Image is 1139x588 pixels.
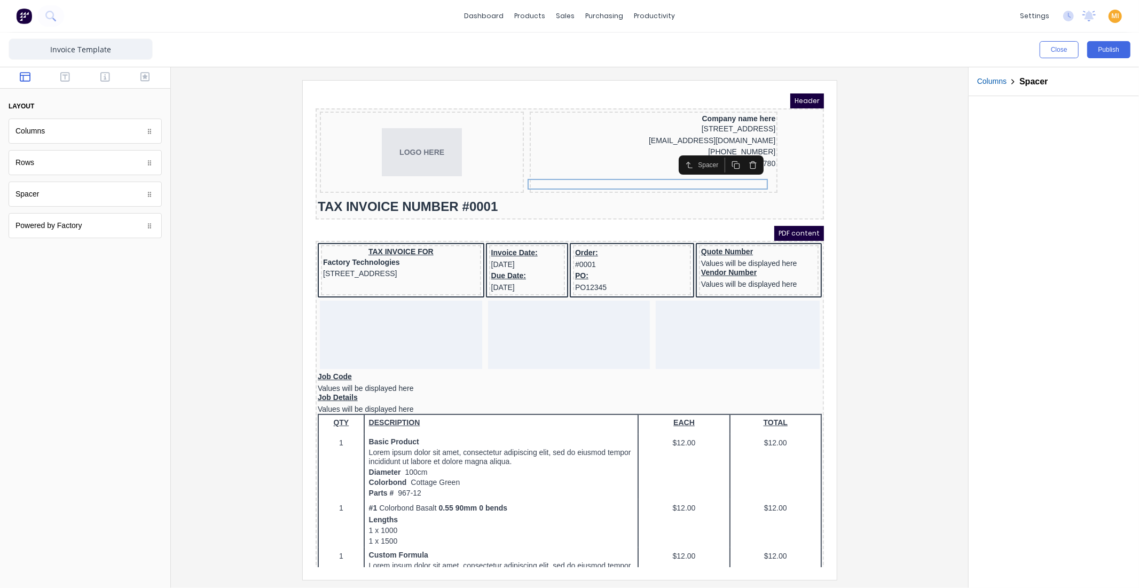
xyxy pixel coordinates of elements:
[216,42,460,53] div: [EMAIL_ADDRESS][DOMAIN_NAME]
[15,189,39,200] div: Spacer
[1087,41,1130,58] button: Publish
[1040,41,1079,58] button: Close
[386,154,501,175] div: Quote NumberValues will be displayed here
[1015,8,1055,24] div: settings
[580,8,629,24] div: purchasing
[216,20,460,30] div: Company name here
[9,150,162,175] div: Rows
[2,300,506,320] div: Job DetailsValues will be displayed here
[2,17,506,103] div: LOGO HERECompany name here[STREET_ADDRESS][EMAIL_ADDRESS][DOMAIN_NAME][PHONE_NUMBER]ABN:1234456780
[15,157,34,168] div: Rows
[176,154,247,177] div: Invoice Date:[DATE]
[15,126,45,137] div: Columns
[9,97,162,115] button: layout
[2,103,506,124] div: TAX INVOICE NUMBER#0001
[6,35,206,83] div: LOGO HERE
[459,8,509,24] a: dashboard
[509,8,551,24] div: products
[386,175,501,195] div: Vendor NumberValues will be displayed here
[1111,11,1119,21] span: MI
[629,8,680,24] div: productivity
[9,101,34,111] div: layout
[9,182,162,207] div: Spacer
[382,67,407,76] div: Spacer
[260,154,373,177] div: Order:#0001
[260,177,373,200] div: PO:PO12345
[176,177,247,200] div: Due Date:[DATE]
[216,65,460,76] div: ABN:1234456780
[9,38,153,60] input: Enter template name here
[216,30,460,42] div: [STREET_ADDRESS]
[551,8,580,24] div: sales
[365,64,382,79] button: Select parent
[15,220,82,231] div: Powered by Factory
[9,119,162,144] div: Columns
[1019,76,1048,87] h2: Spacer
[7,154,163,163] div: TAX INVOICE FOR
[412,64,429,79] button: Duplicate
[16,8,32,24] img: Factory
[2,150,506,206] div: TAX INVOICE FORFactory Technologies[STREET_ADDRESS]Invoice Date:[DATE]Due Date:[DATE]Order:#0001P...
[216,53,460,65] div: [PHONE_NUMBER]
[459,132,508,147] span: PDF content
[7,175,163,186] div: [STREET_ADDRESS]
[2,279,506,300] div: Job CodeValues will be displayed here
[9,213,162,238] div: Powered by Factory
[7,163,163,175] div: Factory Technologies
[977,76,1007,87] button: Columns
[429,64,446,79] button: Delete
